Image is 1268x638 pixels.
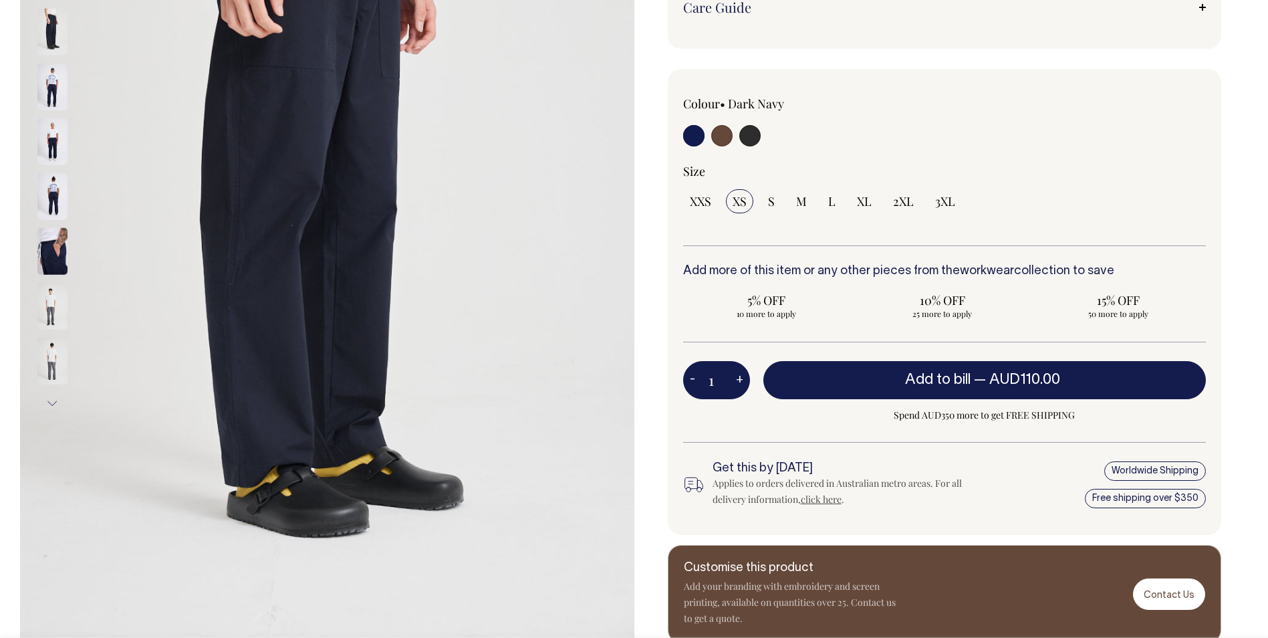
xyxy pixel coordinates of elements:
label: Dark Navy [728,96,784,112]
h6: Add more of this item or any other pieces from the collection to save [683,265,1207,278]
img: dark-navy [37,118,68,165]
input: L [821,189,842,213]
span: • [720,96,725,112]
button: Next [42,389,62,419]
input: 10% OFF 25 more to apply [858,288,1026,323]
img: charcoal [37,338,68,385]
input: 3XL [928,189,962,213]
button: Add to bill —AUD110.00 [763,361,1207,399]
span: 15% OFF [1041,292,1195,308]
img: dark-navy [37,228,68,275]
div: Colour [683,96,892,112]
p: Add your branding with embroidery and screen printing, available on quantities over 25. Contact u... [684,578,898,627]
a: click here [801,493,842,506]
span: 25 more to apply [865,308,1019,319]
input: S [761,189,781,213]
input: M [789,189,813,213]
img: dark-navy [37,9,68,56]
input: 15% OFF 50 more to apply [1034,288,1202,323]
h6: Customise this product [684,562,898,575]
button: + [729,367,750,394]
span: 3XL [935,193,955,209]
span: 2XL [893,193,914,209]
input: 5% OFF 10 more to apply [683,288,851,323]
div: Size [683,163,1207,179]
input: XXS [683,189,718,213]
h6: Get this by [DATE] [713,462,969,475]
img: dark-navy [37,64,68,110]
span: 10% OFF [865,292,1019,308]
span: 10 more to apply [690,308,844,319]
span: XS [733,193,747,209]
span: XXS [690,193,711,209]
span: M [796,193,807,209]
input: 2XL [886,189,920,213]
span: 5% OFF [690,292,844,308]
span: S [768,193,775,209]
span: L [828,193,836,209]
button: - [683,367,702,394]
input: XS [726,189,753,213]
span: AUD110.00 [989,373,1060,387]
span: 50 more to apply [1041,308,1195,319]
a: workwear [960,265,1014,277]
a: Contact Us [1133,578,1205,610]
img: charcoal [37,283,68,330]
input: XL [850,189,878,213]
div: Applies to orders delivered in Australian metro areas. For all delivery information, . [713,475,969,508]
span: — [974,373,1063,387]
span: Spend AUD350 more to get FREE SHIPPING [763,407,1207,423]
span: XL [857,193,872,209]
span: Add to bill [905,373,971,387]
img: dark-navy [37,173,68,220]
